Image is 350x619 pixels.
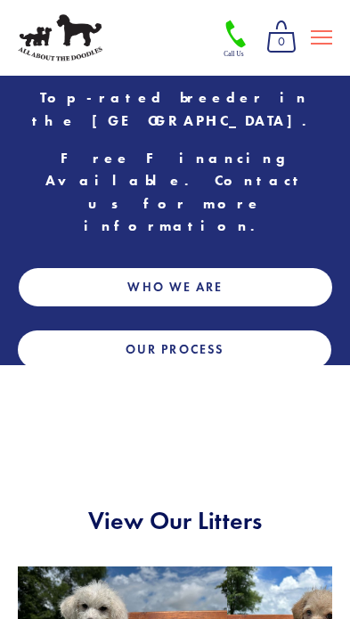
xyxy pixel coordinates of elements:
[18,330,331,369] a: Our Process
[18,14,102,61] img: All About The Doodles
[19,268,332,306] a: Who We Are
[45,150,320,235] strong: Free Financing Available. Contact us for more information.
[32,89,324,129] strong: Top-rated breeder in the [GEOGRAPHIC_DATA].
[222,19,250,59] img: Phone Icon
[18,506,332,536] h2: View Our Litters
[259,14,304,61] a: 0 items in cart
[266,30,297,53] span: 0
